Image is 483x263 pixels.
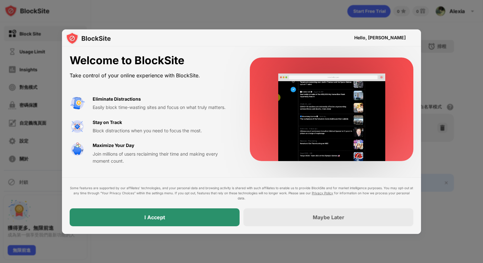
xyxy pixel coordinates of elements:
[313,214,344,220] div: Maybe Later
[93,96,141,103] div: Eliminate Distractions
[70,142,85,157] img: value-safe-time.svg
[66,32,111,45] img: logo-blocksite.svg
[93,127,234,134] div: Block distractions when you need to focus the most.
[93,104,234,111] div: Easily block time-wasting sites and focus on what truly matters.
[93,119,122,126] div: Stay on Track
[70,54,234,67] div: Welcome to BlockSite
[93,151,234,165] div: Join millions of users reclaiming their time and making every moment count.
[70,119,85,134] img: value-focus.svg
[93,142,134,149] div: Maximize Your Day
[70,185,413,201] div: Some features are supported by our affiliates’ technologies, and your personal data and browsing ...
[312,191,333,195] a: Privacy Policy
[354,35,406,40] div: Hello, [PERSON_NAME]
[70,96,85,111] img: value-avoid-distractions.svg
[70,71,234,80] div: Take control of your online experience with BlockSite.
[144,214,165,220] div: I Accept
